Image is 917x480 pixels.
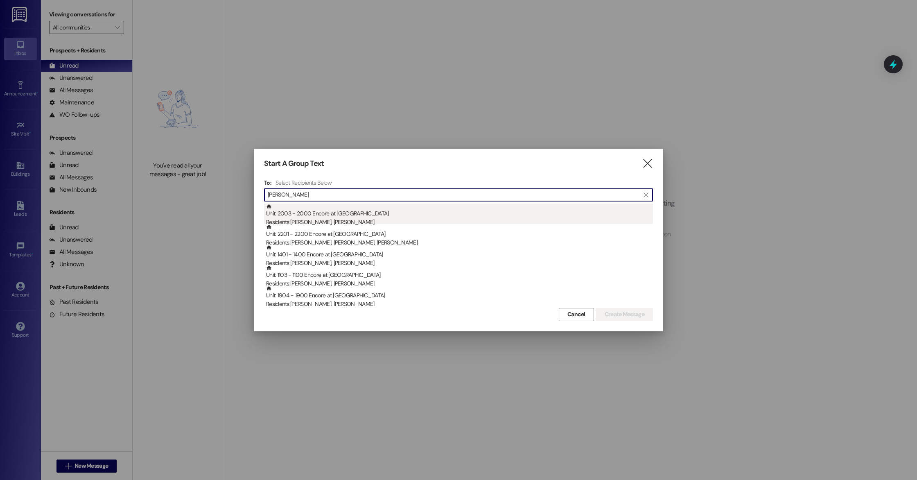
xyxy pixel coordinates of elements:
button: Cancel [559,308,594,321]
div: Unit: 2003 - 2000 Encore at [GEOGRAPHIC_DATA] [266,204,653,227]
div: Residents: [PERSON_NAME], [PERSON_NAME] [266,279,653,288]
div: Unit: 1401 - 1400 Encore at [GEOGRAPHIC_DATA]Residents:[PERSON_NAME], [PERSON_NAME] [264,245,653,265]
span: Create Message [605,310,644,319]
i:  [642,159,653,168]
div: Residents: [PERSON_NAME], [PERSON_NAME], [PERSON_NAME] [266,238,653,247]
button: Clear text [639,189,653,201]
div: Unit: 2201 - 2200 Encore at [GEOGRAPHIC_DATA]Residents:[PERSON_NAME], [PERSON_NAME], [PERSON_NAME] [264,224,653,245]
span: Cancel [567,310,585,319]
input: Search for any contact or apartment [268,189,639,201]
div: Residents: [PERSON_NAME], [PERSON_NAME] [266,218,653,226]
button: Create Message [596,308,653,321]
h4: Select Recipients Below [276,179,332,186]
div: Residents: [PERSON_NAME], [PERSON_NAME] [266,259,653,267]
div: Residents: [PERSON_NAME], [PERSON_NAME] [266,300,653,308]
div: Unit: 1904 - 1900 Encore at [GEOGRAPHIC_DATA]Residents:[PERSON_NAME], [PERSON_NAME] [264,285,653,306]
div: Unit: 2003 - 2000 Encore at [GEOGRAPHIC_DATA]Residents:[PERSON_NAME], [PERSON_NAME] [264,204,653,224]
div: Unit: 1103 - 1100 Encore at [GEOGRAPHIC_DATA] [266,265,653,288]
h3: Start A Group Text [264,159,324,168]
div: Unit: 1103 - 1100 Encore at [GEOGRAPHIC_DATA]Residents:[PERSON_NAME], [PERSON_NAME] [264,265,653,285]
div: Unit: 2201 - 2200 Encore at [GEOGRAPHIC_DATA] [266,224,653,247]
div: Unit: 1401 - 1400 Encore at [GEOGRAPHIC_DATA] [266,245,653,268]
h3: To: [264,179,271,186]
i:  [644,192,648,198]
div: Unit: 1904 - 1900 Encore at [GEOGRAPHIC_DATA] [266,285,653,309]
